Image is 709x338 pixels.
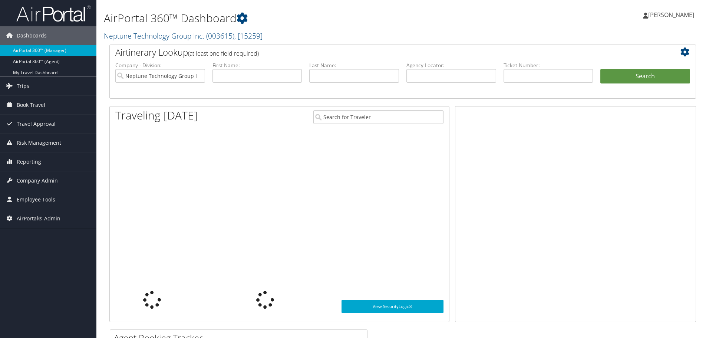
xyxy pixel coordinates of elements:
h1: AirPortal 360™ Dashboard [104,10,502,26]
span: Dashboards [17,26,47,45]
img: airportal-logo.png [16,5,90,22]
span: Risk Management [17,134,61,152]
span: [PERSON_NAME] [648,11,694,19]
label: Company - Division: [115,62,205,69]
a: [PERSON_NAME] [643,4,702,26]
a: View SecurityLogic® [342,300,443,313]
label: Ticket Number: [504,62,593,69]
label: First Name: [212,62,302,69]
a: Neptune Technology Group Inc. [104,31,263,41]
h2: Airtinerary Lookup [115,46,641,59]
span: Book Travel [17,96,45,114]
span: (at least one field required) [188,49,259,58]
span: Company Admin [17,171,58,190]
span: Travel Approval [17,115,56,133]
button: Search [600,69,690,84]
span: Trips [17,77,29,95]
span: ( 003615 ) [206,31,234,41]
span: , [ 15259 ] [234,31,263,41]
h1: Traveling [DATE] [115,108,198,123]
span: Employee Tools [17,190,55,209]
label: Agency Locator: [406,62,496,69]
input: Search for Traveler [313,110,443,124]
span: Reporting [17,152,41,171]
label: Last Name: [309,62,399,69]
span: AirPortal® Admin [17,209,60,228]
